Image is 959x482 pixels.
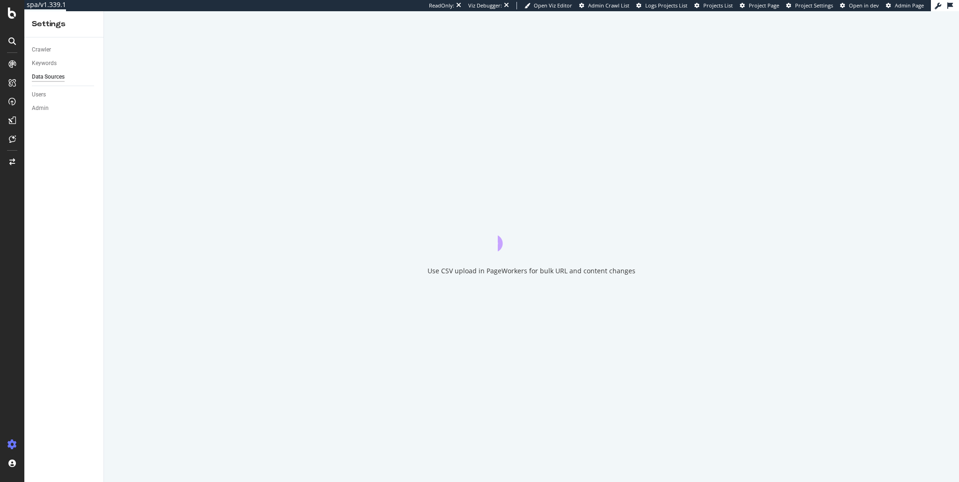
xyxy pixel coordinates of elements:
div: Data Sources [32,72,65,82]
div: Use CSV upload in PageWorkers for bulk URL and content changes [428,266,635,276]
span: Project Page [749,2,779,9]
a: Admin Page [886,2,924,9]
a: Projects List [694,2,733,9]
a: Keywords [32,58,97,68]
a: Project Settings [786,2,833,9]
div: ReadOnly: [429,2,454,9]
div: Admin [32,103,49,113]
div: animation [498,218,565,251]
span: Open in dev [849,2,879,9]
div: Keywords [32,58,57,68]
span: Project Settings [795,2,833,9]
div: Crawler [32,45,51,55]
a: Open Viz Editor [524,2,572,9]
a: Open in dev [840,2,879,9]
a: Project Page [740,2,779,9]
a: Crawler [32,45,97,55]
div: Users [32,90,46,100]
a: Data Sources [32,72,97,82]
span: Admin Crawl List [588,2,629,9]
span: Open Viz Editor [534,2,572,9]
a: Admin Crawl List [579,2,629,9]
a: Admin [32,103,97,113]
div: Settings [32,19,96,29]
span: Admin Page [895,2,924,9]
span: Projects List [703,2,733,9]
span: Logs Projects List [645,2,687,9]
div: Viz Debugger: [468,2,502,9]
a: Logs Projects List [636,2,687,9]
a: Users [32,90,97,100]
